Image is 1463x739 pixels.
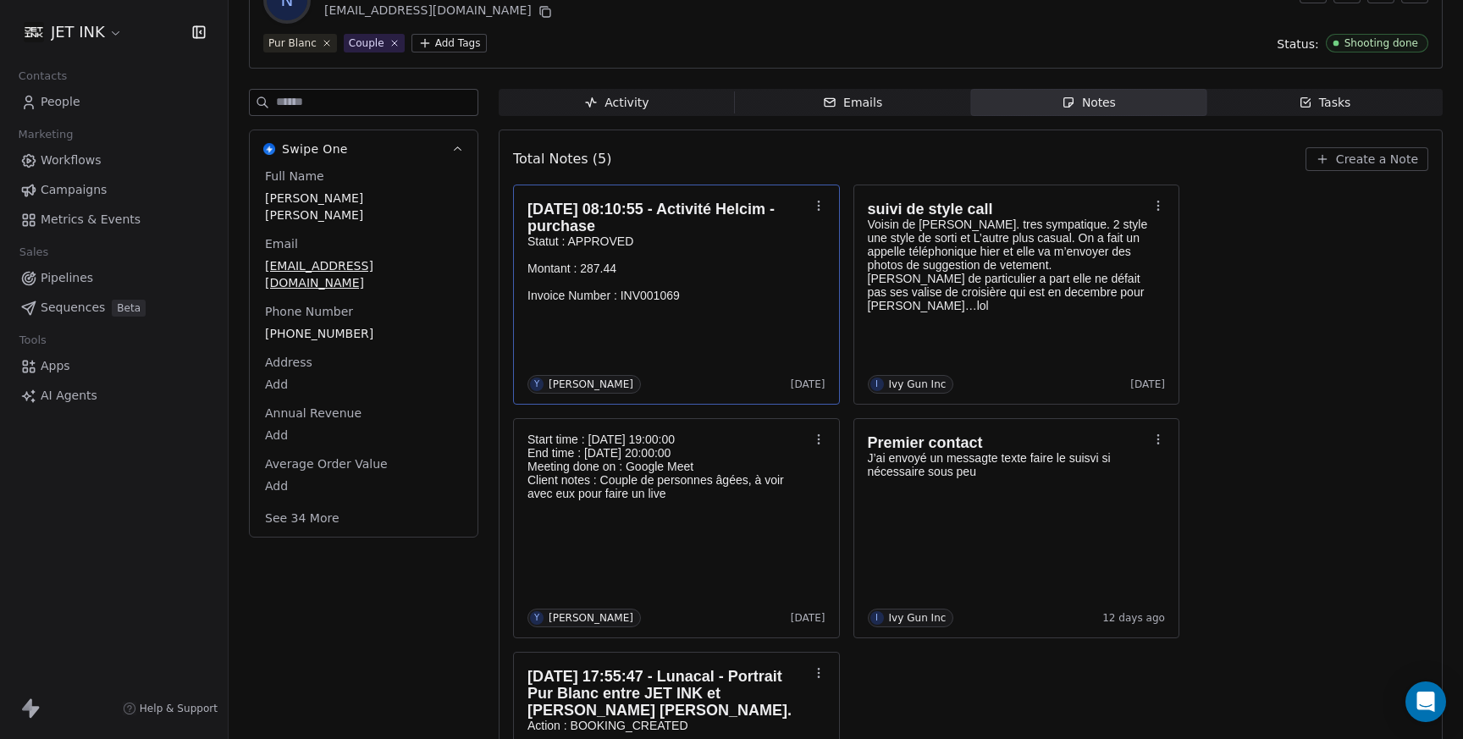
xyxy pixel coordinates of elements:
[823,94,882,112] div: Emails
[349,36,384,51] div: Couple
[41,152,102,169] span: Workflows
[140,702,218,715] span: Help & Support
[14,206,214,234] a: Metrics & Events
[868,434,1149,451] h1: Premier contact
[527,433,809,446] p: Start time : [DATE] 19:00:00
[12,328,53,353] span: Tools
[14,176,214,204] a: Campaigns
[889,378,947,390] div: Ivy Gun Inc
[14,352,214,380] a: Apps
[14,88,214,116] a: People
[268,36,317,51] div: Pur Blanc
[51,21,105,43] span: JET INK
[265,325,462,342] span: [PHONE_NUMBER]
[262,354,316,371] span: Address
[262,168,328,185] span: Full Name
[41,93,80,111] span: People
[527,234,809,302] p: Statut : APPROVED Montant : 287.44 Invoice Number : INV001069
[411,34,488,52] button: Add Tags
[11,122,80,147] span: Marketing
[868,218,1149,312] p: Voisin de [PERSON_NAME]. tres sympatique. 2 style une style de sorti et L’autre plus casual. On a...
[791,378,825,391] span: [DATE]
[250,168,478,537] div: Swipe OneSwipe One
[262,235,301,252] span: Email
[41,181,107,199] span: Campaigns
[1405,681,1446,722] div: Open Intercom Messenger
[1102,611,1165,625] span: 12 days ago
[14,264,214,292] a: Pipelines
[262,455,391,472] span: Average Order Value
[584,94,649,112] div: Activity
[262,303,356,320] span: Phone Number
[534,611,539,625] div: Y
[513,149,611,169] span: Total Notes (5)
[41,357,70,375] span: Apps
[324,2,609,22] div: [EMAIL_ADDRESS][DOMAIN_NAME]
[889,612,947,624] div: Ivy Gun Inc
[875,611,878,625] div: I
[265,376,462,393] span: Add
[1344,37,1418,49] div: Shooting done
[534,378,539,391] div: Y
[265,257,462,291] span: [EMAIL_ADDRESS][DOMAIN_NAME]
[282,141,348,157] span: Swipe One
[549,378,633,390] div: [PERSON_NAME]
[527,460,809,473] p: Meeting done on : Google Meet
[14,146,214,174] a: Workflows
[123,702,218,715] a: Help & Support
[1277,36,1318,52] span: Status:
[791,611,825,625] span: [DATE]
[527,201,809,234] h1: [DATE] 08:10:55 - Activité Helcim - purchase
[11,63,75,89] span: Contacts
[265,190,462,223] span: [PERSON_NAME] [PERSON_NAME]
[262,405,365,422] span: Annual Revenue
[20,18,126,47] button: JET INK
[41,211,141,229] span: Metrics & Events
[265,477,462,494] span: Add
[12,240,56,265] span: Sales
[255,503,350,533] button: See 34 More
[527,473,809,500] p: Client notes : Couple de personnes âgées, à voir avec eux pour faire un live
[41,299,105,317] span: Sequences
[112,300,146,317] span: Beta
[1299,94,1351,112] div: Tasks
[549,612,633,624] div: [PERSON_NAME]
[868,201,1149,218] h1: suivi de style call
[527,446,809,460] p: End time : [DATE] 20:00:00
[14,382,214,410] a: AI Agents
[41,269,93,287] span: Pipelines
[263,143,275,155] img: Swipe One
[24,22,44,42] img: JET%20INK%20Metal.png
[875,378,878,391] div: I
[527,668,809,719] h1: [DATE] 17:55:47 - Lunacal - Portrait Pur Blanc entre JET INK et [PERSON_NAME] [PERSON_NAME].
[1336,151,1418,168] span: Create a Note
[265,427,462,444] span: Add
[250,130,478,168] button: Swipe OneSwipe One
[14,294,214,322] a: SequencesBeta
[868,451,1149,478] p: J’ai envoyé un messagte texte faire le suisvi si nécessaire sous peu
[1130,378,1165,391] span: [DATE]
[41,387,97,405] span: AI Agents
[1306,147,1428,171] button: Create a Note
